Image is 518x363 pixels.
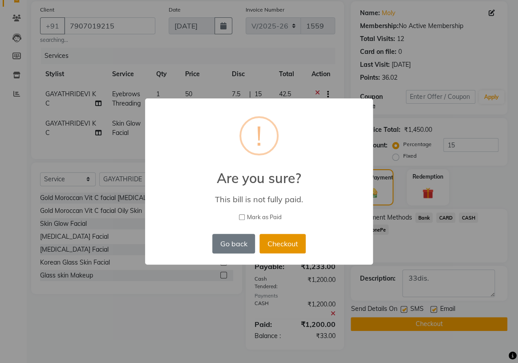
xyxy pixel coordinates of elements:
div: This bill is not fully paid. [158,194,360,204]
span: Mark as Paid [247,213,282,222]
input: Mark as Paid [239,214,245,220]
button: Go back [212,234,255,253]
h2: Are you sure? [145,159,373,186]
button: Checkout [259,234,306,253]
div: ! [256,118,262,154]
